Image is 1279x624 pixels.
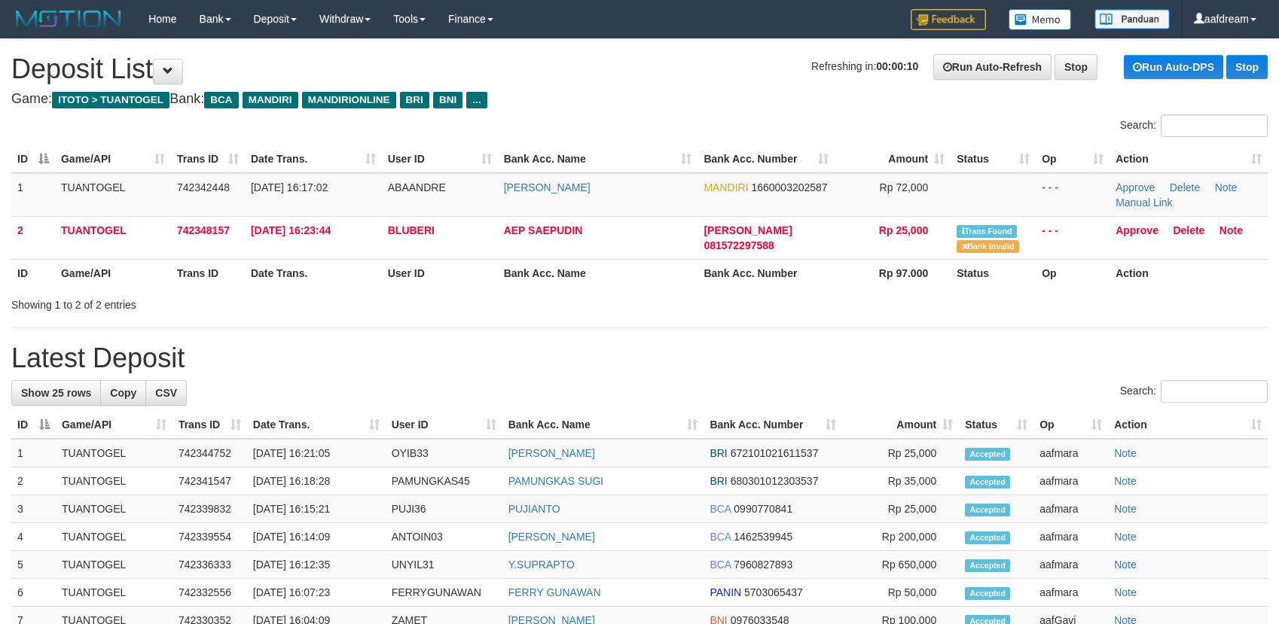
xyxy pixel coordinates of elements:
td: 742344752 [172,439,247,467]
span: Copy 1462539945 to clipboard [734,531,792,543]
span: Accepted [965,504,1010,516]
td: 742332556 [172,579,247,607]
td: Rp 35,000 [842,467,959,495]
th: Bank Acc. Name: activate to sort column ascending [498,145,698,173]
td: 2 [11,216,55,259]
span: Refreshing in: [811,60,918,72]
td: PAMUNGKAS45 [386,467,502,495]
td: [DATE] 16:21:05 [247,439,386,467]
th: Bank Acc. Number [697,259,835,287]
td: - - - [1036,173,1110,217]
strong: 00:00:10 [876,60,918,72]
a: Run Auto-DPS [1124,55,1223,79]
th: Action: activate to sort column ascending [1108,411,1268,439]
td: 742336333 [172,551,247,579]
td: aafmara [1033,467,1108,495]
h1: Deposit List [11,54,1268,84]
div: Showing 1 to 2 of 2 entries [11,291,522,312]
td: Rp 650,000 [842,551,959,579]
th: Op: activate to sort column ascending [1033,411,1108,439]
a: Approve [1116,224,1158,236]
label: Search: [1120,114,1268,137]
span: Rp 25,000 [879,224,928,236]
th: Trans ID [171,259,245,287]
th: User ID: activate to sort column ascending [386,411,502,439]
a: Stop [1226,55,1268,79]
span: Copy 7960827893 to clipboard [734,559,792,571]
span: Copy 0990770841 to clipboard [734,503,792,515]
th: Status [951,259,1036,287]
span: BLUBERI [388,224,435,236]
span: Copy 1660003202587 to clipboard [751,181,827,193]
td: Rp 25,000 [842,495,959,523]
td: TUANTOGEL [55,173,171,217]
span: 742348157 [177,224,230,236]
span: Accepted [965,476,1010,489]
th: Bank Acc. Number: activate to sort column ascending [697,145,835,173]
th: Game/API [55,259,171,287]
span: Accepted [965,531,1010,544]
th: Bank Acc. Number: activate to sort column ascending [704,411,842,439]
span: MANDIRI [243,92,298,108]
td: aafmara [1033,439,1108,467]
span: Accepted [965,448,1010,461]
th: Bank Acc. Name [498,259,698,287]
td: aafmara [1033,523,1108,551]
th: Action [1110,259,1268,287]
th: ID: activate to sort column descending [11,145,55,173]
td: TUANTOGEL [56,579,172,607]
img: panduan.png [1094,9,1170,29]
th: Game/API: activate to sort column ascending [56,411,172,439]
a: Stop [1055,54,1097,80]
span: Accepted [965,587,1010,600]
td: TUANTOGEL [56,495,172,523]
a: Note [1215,181,1238,193]
td: 1 [11,173,55,217]
td: 1 [11,439,56,467]
a: [PERSON_NAME] [508,447,595,459]
span: Similar transaction found [957,225,1017,238]
span: Copy 680301012303537 to clipboard [731,475,819,487]
th: Status: activate to sort column ascending [959,411,1033,439]
th: Rp 97.000 [835,259,951,287]
td: 6 [11,579,56,607]
td: [DATE] 16:15:21 [247,495,386,523]
a: Copy [100,380,146,406]
span: ... [466,92,487,108]
td: 4 [11,523,56,551]
span: Show 25 rows [21,387,91,399]
td: - - - [1036,216,1110,259]
th: Bank Acc. Name: activate to sort column ascending [502,411,704,439]
span: BNI [433,92,462,108]
a: Show 25 rows [11,380,101,406]
th: Op: activate to sort column ascending [1036,145,1110,173]
td: TUANTOGEL [56,523,172,551]
span: 742342448 [177,181,230,193]
a: Note [1114,531,1137,543]
span: BCA [710,531,731,543]
td: PUJI36 [386,495,502,523]
span: MANDIRIONLINE [302,92,396,108]
img: Button%20Memo.svg [1009,9,1072,30]
a: Note [1114,475,1137,487]
th: ID [11,259,55,287]
td: TUANTOGEL [56,551,172,579]
span: [PERSON_NAME] [704,224,792,236]
td: [DATE] 16:12:35 [247,551,386,579]
th: Date Trans. [245,259,382,287]
td: [DATE] 16:14:09 [247,523,386,551]
span: ITOTO > TUANTOGEL [52,92,169,108]
td: 742339554 [172,523,247,551]
a: Delete [1173,224,1204,236]
a: Y.SUPRAPTO [508,559,575,571]
h1: Latest Deposit [11,343,1268,373]
td: TUANTOGEL [56,467,172,495]
td: TUANTOGEL [55,216,171,259]
span: BRI [710,447,727,459]
span: Rp 72,000 [880,181,929,193]
a: AEP SAEPUDIN [504,224,583,236]
td: ANTOIN03 [386,523,502,551]
th: User ID: activate to sort column ascending [382,145,498,173]
td: 3 [11,495,56,523]
label: Search: [1120,380,1268,403]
